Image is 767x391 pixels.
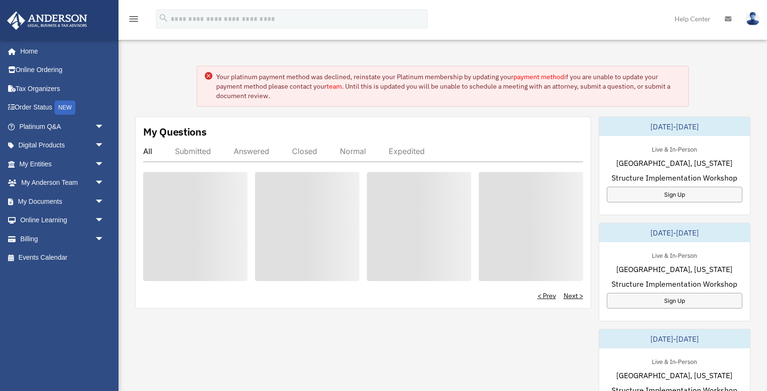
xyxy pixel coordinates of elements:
i: menu [128,13,139,25]
span: arrow_drop_down [95,173,114,193]
a: payment method [513,73,564,81]
a: team [327,82,342,91]
div: Expedited [389,146,425,156]
div: Answered [234,146,269,156]
span: arrow_drop_down [95,117,114,136]
i: search [158,13,169,23]
div: Live & In-Person [644,144,704,154]
a: My Anderson Teamarrow_drop_down [7,173,119,192]
span: arrow_drop_down [95,211,114,230]
div: [DATE]-[DATE] [599,223,750,242]
span: Structure Implementation Workshop [612,278,737,290]
div: Closed [292,146,317,156]
div: Live & In-Person [644,356,704,366]
span: arrow_drop_down [95,136,114,155]
span: [GEOGRAPHIC_DATA], [US_STATE] [616,264,732,275]
a: My Entitiesarrow_drop_down [7,155,119,173]
div: All [143,146,152,156]
span: arrow_drop_down [95,155,114,174]
a: Digital Productsarrow_drop_down [7,136,119,155]
a: My Documentsarrow_drop_down [7,192,119,211]
a: Platinum Q&Aarrow_drop_down [7,117,119,136]
div: NEW [55,100,75,115]
a: Home [7,42,114,61]
div: Normal [340,146,366,156]
a: Next > [564,291,583,300]
a: Order StatusNEW [7,98,119,118]
div: [DATE]-[DATE] [599,117,750,136]
a: Tax Organizers [7,79,119,98]
div: [DATE]-[DATE] [599,329,750,348]
img: Anderson Advisors Platinum Portal [4,11,90,30]
span: arrow_drop_down [95,229,114,249]
a: Sign Up [607,293,743,309]
a: menu [128,17,139,25]
div: My Questions [143,125,207,139]
div: Live & In-Person [644,250,704,260]
a: Online Ordering [7,61,119,80]
a: Sign Up [607,187,743,202]
span: Structure Implementation Workshop [612,172,737,183]
div: Submitted [175,146,211,156]
span: [GEOGRAPHIC_DATA], [US_STATE] [616,157,732,169]
div: Your platinum payment method was declined, reinstate your Platinum membership by updating your if... [216,72,681,100]
a: < Prev [538,291,556,300]
a: Online Learningarrow_drop_down [7,211,119,230]
a: Events Calendar [7,248,119,267]
span: [GEOGRAPHIC_DATA], [US_STATE] [616,370,732,381]
img: User Pic [746,12,760,26]
a: Billingarrow_drop_down [7,229,119,248]
span: arrow_drop_down [95,192,114,211]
